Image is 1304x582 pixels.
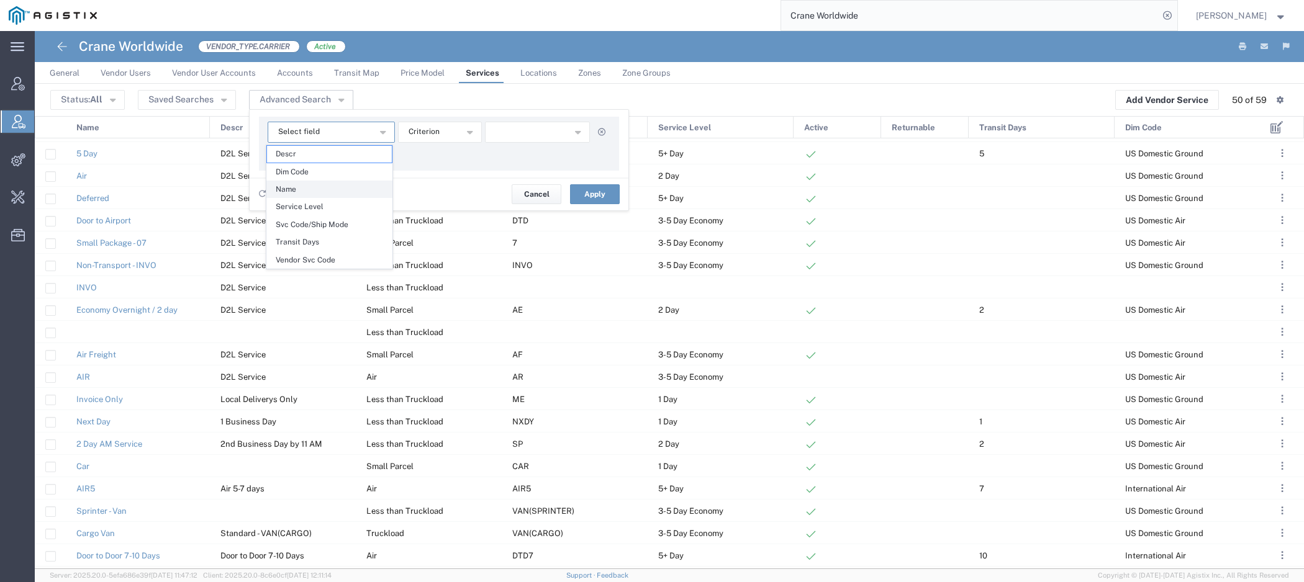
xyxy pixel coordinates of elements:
[512,439,523,449] span: SP
[76,283,97,292] a: INVO
[1274,480,1291,497] button: ...
[1274,368,1291,385] button: ...
[1281,548,1284,563] span: . . .
[1274,435,1291,452] button: ...
[658,439,679,449] span: 2 Day
[804,117,828,139] span: Active
[220,439,322,449] span: 2nd Business Day by 11 AM
[979,439,984,449] span: 2
[90,94,102,104] span: All
[1195,8,1287,23] button: [PERSON_NAME]
[76,117,99,139] span: Name
[570,184,620,204] button: Apply
[366,372,377,382] span: Air
[220,238,266,248] span: D2L Service
[979,417,982,426] span: 1
[512,417,534,426] span: NXDY
[1232,94,1267,107] div: 50 of 59
[220,350,266,359] span: D2L Service
[1281,526,1284,540] span: . . .
[512,216,528,225] span: DTD
[9,6,97,25] img: logo
[220,117,243,139] span: Descr
[366,529,404,538] span: Truckload
[1125,417,1185,426] span: US Domestic Air
[1125,462,1203,471] span: US Domestic Ground
[1125,551,1186,560] span: International Air
[466,68,499,78] span: Services
[1281,459,1284,473] span: . . .
[658,484,684,493] span: 5+ Day
[658,305,679,315] span: 2 Day
[76,417,111,426] a: Next Day
[76,462,89,471] a: Car
[366,328,443,337] span: Less than Truckload
[512,395,525,404] span: ME
[1274,234,1291,251] button: ...
[512,238,517,248] span: 7
[512,372,523,382] span: AR
[1281,325,1284,339] span: . . .
[366,216,443,225] span: Less than Truckload
[101,68,151,78] span: Vendor Users
[220,529,312,538] span: Standard - VAN(CARGO)
[1281,213,1284,228] span: . . .
[658,171,679,181] span: 2 Day
[578,68,601,78] span: Zones
[1281,302,1284,317] span: . . .
[1125,506,1203,516] span: US Domestic Ground
[658,551,684,560] span: 5+ Day
[76,551,160,560] a: Door to Door 7-10 Days
[267,164,392,180] span: Dim Code
[658,506,723,516] span: 3-5 Day Economy
[172,68,256,78] span: Vendor User Accounts
[658,462,677,471] span: 1 Day
[1274,167,1291,184] button: ...
[1274,524,1291,542] button: ...
[892,117,935,139] span: Returnable
[1281,347,1284,362] span: . . .
[1125,117,1162,139] span: Dim Code
[1274,547,1291,564] button: ...
[658,529,723,538] span: 3-5 Day Economy
[658,149,684,158] span: 5+ Day
[1125,194,1203,203] span: US Domestic Ground
[512,350,523,359] span: AF
[1281,392,1284,406] span: . . .
[512,184,561,204] button: Cancel
[1125,484,1186,493] span: International Air
[1281,481,1284,496] span: . . .
[658,261,723,270] span: 3-5 Day Economy
[366,417,443,426] span: Less than Truckload
[220,171,266,181] span: D2L Service
[267,199,392,215] span: Service Level
[366,305,414,315] span: Small Parcel
[597,571,628,579] a: Feedback
[1281,436,1284,451] span: . . .
[1196,9,1267,22] span: Kaitlyn Hostetler
[1281,257,1284,272] span: . . .
[366,439,443,449] span: Less than Truckload
[658,350,723,359] span: 3-5 Day Economy
[76,216,131,225] a: Door to Airport
[1125,350,1203,359] span: US Domestic Ground
[220,372,266,382] span: D2L Service
[398,122,482,143] button: Criterion
[979,117,1026,139] span: Transit Days
[1281,369,1284,384] span: . . .
[520,68,557,78] span: Locations
[1274,457,1291,475] button: ...
[76,171,87,181] a: Air
[76,439,142,449] a: 2 Day AM Service
[366,261,443,270] span: Less than Truckload
[1274,323,1291,341] button: ...
[1281,235,1284,250] span: . . .
[409,126,440,138] span: Criterion
[306,40,346,53] span: Active
[50,68,79,78] span: General
[76,529,115,538] a: Cargo Van
[258,183,302,206] button: Reset all
[658,117,711,139] span: Service Level
[268,122,395,143] button: Select field
[76,484,95,493] a: AIR5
